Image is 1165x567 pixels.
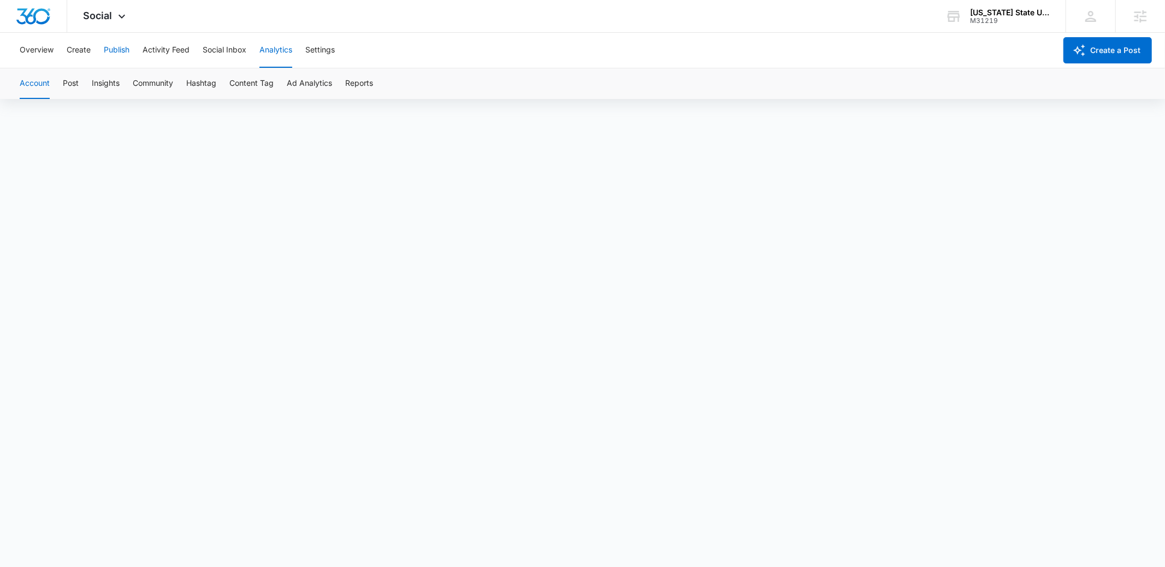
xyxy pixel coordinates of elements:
[203,33,246,68] button: Social Inbox
[104,33,129,68] button: Publish
[84,10,113,21] span: Social
[67,33,91,68] button: Create
[133,68,173,99] button: Community
[1063,37,1152,63] button: Create a Post
[287,68,332,99] button: Ad Analytics
[20,33,54,68] button: Overview
[186,68,216,99] button: Hashtag
[229,68,274,99] button: Content Tag
[259,33,292,68] button: Analytics
[92,68,120,99] button: Insights
[970,17,1050,25] div: account id
[63,68,79,99] button: Post
[20,68,50,99] button: Account
[305,33,335,68] button: Settings
[143,33,190,68] button: Activity Feed
[345,68,373,99] button: Reports
[970,8,1050,17] div: account name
